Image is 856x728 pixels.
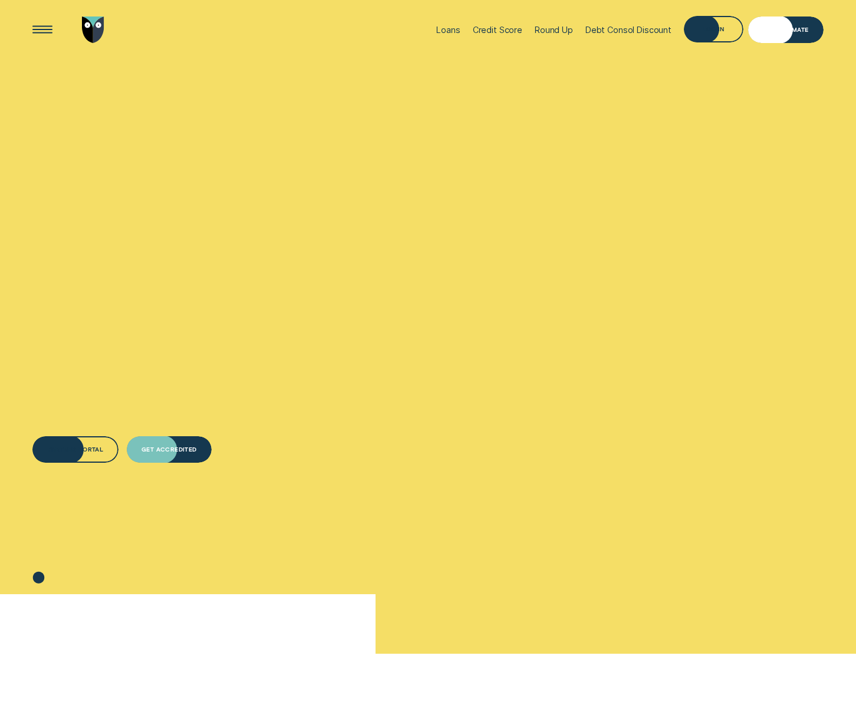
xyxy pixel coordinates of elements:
[127,436,212,463] a: Get Accredited
[585,25,671,35] div: Debt Consol Discount
[436,25,460,35] div: Loans
[32,436,118,463] a: Partner Portal
[82,17,104,43] img: Wisr
[748,17,823,43] a: Get Estimate
[29,17,56,43] button: Open Menu
[535,25,573,35] div: Round Up
[32,182,302,348] h4: Smarter lending for the everyday Aussie
[473,25,522,35] div: Credit Score
[684,16,743,42] button: Log in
